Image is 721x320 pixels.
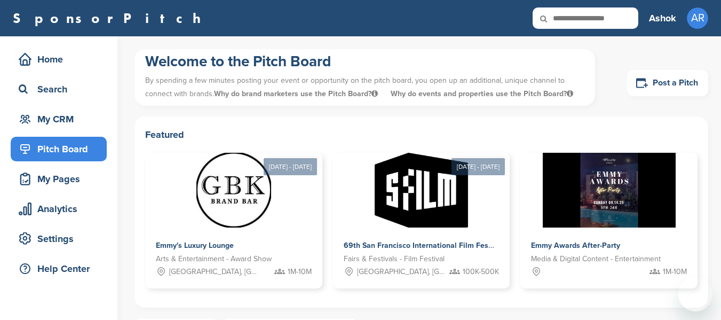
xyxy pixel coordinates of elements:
span: [GEOGRAPHIC_DATA], [GEOGRAPHIC_DATA] [169,266,257,278]
a: Pitch Board [11,137,107,161]
a: [DATE] - [DATE] Sponsorpitch & 69th San Francisco International Film Festival Fairs & Festivals -... [333,136,510,288]
span: Why do brand marketers use the Pitch Board? [214,89,380,98]
p: By spending a few minutes posting your event or opportunity on the pitch board, you open up an ad... [145,71,584,103]
h3: Ashok [649,11,676,26]
a: Search [11,77,107,102]
img: Sponsorpitch & [196,153,271,228]
img: Sponsorpitch & [543,153,676,228]
a: My CRM [11,107,107,131]
div: Search [16,80,107,99]
a: Sponsorpitch & Emmy Awards After-Party Media & Digital Content - Entertainment 1M-10M [520,153,698,288]
span: Media & Digital Content - Entertainment [531,253,661,265]
div: My CRM [16,110,107,129]
span: [GEOGRAPHIC_DATA], [GEOGRAPHIC_DATA] [357,266,445,278]
a: Analytics [11,197,107,221]
a: SponsorPitch [13,11,208,25]
a: [DATE] - [DATE] Sponsorpitch & Emmy's Luxury Lounge Arts & Entertainment - Award Show [GEOGRAPHIC... [145,136,322,288]
span: Why do events and properties use the Pitch Board? [391,89,573,98]
a: Home [11,47,107,72]
div: Help Center [16,259,107,278]
div: [DATE] - [DATE] [264,158,317,175]
div: Settings [16,229,107,248]
span: 1M-10M [288,266,312,278]
h2: Featured [145,127,698,142]
div: Analytics [16,199,107,218]
div: My Pages [16,169,107,189]
a: Ashok [649,6,676,30]
a: Help Center [11,256,107,281]
h1: Welcome to the Pitch Board [145,52,584,71]
span: Arts & Entertainment - Award Show [156,253,272,265]
span: 69th San Francisco International Film Festival [344,241,503,250]
span: Emmy's Luxury Lounge [156,241,234,250]
span: Emmy Awards After-Party [531,241,620,250]
span: 1M-10M [663,266,687,278]
span: AR [687,7,708,29]
div: Pitch Board [16,139,107,159]
a: Post a Pitch [627,70,708,96]
div: [DATE] - [DATE] [451,158,505,175]
img: Sponsorpitch & [375,153,468,228]
span: Fairs & Festivals - Film Festival [344,253,445,265]
iframe: Button to launch messaging window [678,277,712,311]
span: 100K-500K [463,266,499,278]
div: Home [16,50,107,69]
a: My Pages [11,167,107,191]
a: Settings [11,227,107,251]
